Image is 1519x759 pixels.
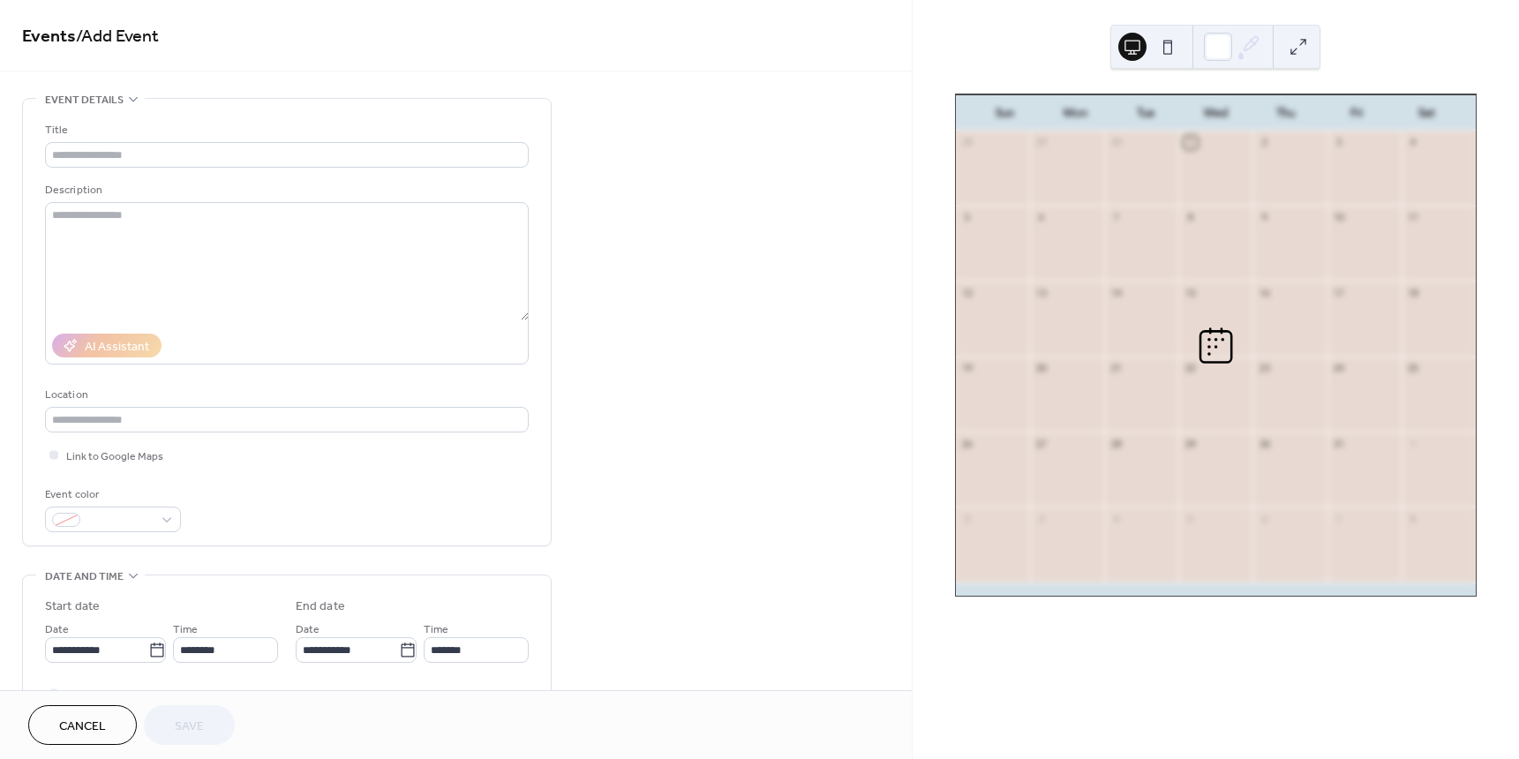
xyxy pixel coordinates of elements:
span: Time [173,620,198,639]
div: 2 [961,512,974,525]
div: Event color [45,485,177,504]
div: 22 [1184,362,1197,375]
div: 5 [1184,512,1197,525]
div: 21 [1109,362,1123,375]
div: 3 [1333,136,1346,149]
div: 15 [1184,286,1197,299]
div: Description [45,181,525,199]
div: 19 [961,362,974,375]
div: 13 [1035,286,1049,299]
div: End date [296,597,345,616]
div: 6 [1035,211,1049,224]
div: Wed [1180,95,1251,131]
span: Cancel [59,718,106,736]
div: 30 [1258,437,1271,450]
div: 4 [1109,512,1123,525]
div: 5 [961,211,974,224]
div: 20 [1035,362,1049,375]
div: 2 [1258,136,1271,149]
div: 4 [1407,136,1420,149]
span: Event details [45,91,124,109]
div: Location [45,386,525,404]
div: Title [45,121,525,139]
div: 29 [1184,437,1197,450]
span: Link to Google Maps [66,447,163,466]
div: Thu [1251,95,1321,131]
div: 26 [961,437,974,450]
div: Tue [1110,95,1181,131]
div: Sun [970,95,1041,131]
div: 27 [1035,437,1049,450]
div: 25 [1407,362,1420,375]
div: 14 [1109,286,1123,299]
div: 29 [1035,136,1049,149]
div: 30 [1109,136,1123,149]
span: Time [424,620,448,639]
div: 24 [1333,362,1346,375]
span: All day [66,686,97,704]
div: 6 [1258,512,1271,525]
div: 18 [1407,286,1420,299]
span: Date [296,620,320,639]
div: 10 [1333,211,1346,224]
a: Events [22,19,76,54]
div: 8 [1407,512,1420,525]
div: 8 [1184,211,1197,224]
div: 23 [1258,362,1271,375]
div: 12 [961,286,974,299]
div: Sat [1391,95,1462,131]
div: 1 [1184,136,1197,149]
div: 28 [1109,437,1123,450]
button: Cancel [28,705,137,745]
span: / Add Event [76,19,159,54]
div: 28 [961,136,974,149]
div: 17 [1333,286,1346,299]
div: Fri [1321,95,1392,131]
div: 11 [1407,211,1420,224]
div: 31 [1333,437,1346,450]
span: Date and time [45,567,124,586]
div: 1 [1407,437,1420,450]
div: 9 [1258,211,1271,224]
div: 7 [1109,211,1123,224]
div: 3 [1035,512,1049,525]
div: 16 [1258,286,1271,299]
div: 7 [1333,512,1346,525]
span: Date [45,620,69,639]
div: Mon [1040,95,1110,131]
div: Start date [45,597,100,616]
